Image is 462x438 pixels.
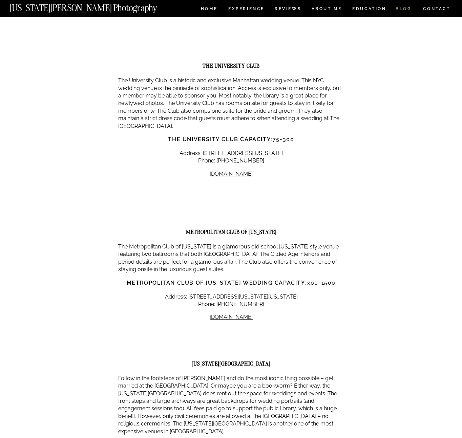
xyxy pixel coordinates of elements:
[423,5,451,13] a: CONTACT
[10,3,180,9] a: [US_STATE][PERSON_NAME] Photography
[186,228,277,235] strong: METROPOLITAN CLUB OF [US_STATE]
[118,279,344,287] h3: 300-1500
[210,4,253,11] a: [DOMAIN_NAME]
[311,7,342,13] a: ABOUT ME
[228,7,264,13] a: Experience
[118,375,344,435] p: Follow in the footsteps of [PERSON_NAME] and do the most iconic thing possible – get married at t...
[127,280,307,286] strong: Metropolitan Club of [US_STATE] Wedding capacity:
[118,135,344,144] h3: 75-300
[168,136,272,143] strong: The University Club capacity:
[210,314,253,320] a: [DOMAIN_NAME]
[210,171,253,177] a: [DOMAIN_NAME]
[118,150,344,165] p: Address: [STREET_ADDRESS][US_STATE] Phone: [PHONE_NUMBER]
[275,7,300,13] a: REVIEWS
[203,62,259,69] strong: THE UNIVERSITY CLUB
[192,360,271,367] strong: [US_STATE][GEOGRAPHIC_DATA]
[118,243,344,273] p: The Metropolitan Club of [US_STATE] is a glamorous old school [US_STATE] style venue featuring tw...
[352,7,387,13] a: EDUCATION
[118,77,344,130] p: The University Club is a historic and exclusive Manhattan wedding venue. This NYC wedding venue i...
[199,7,219,13] a: HOME
[118,293,344,308] p: Address: [STREET_ADDRESS][US_STATE][US_STATE] Phone: [PHONE_NUMBER]
[396,7,412,13] a: BLOG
